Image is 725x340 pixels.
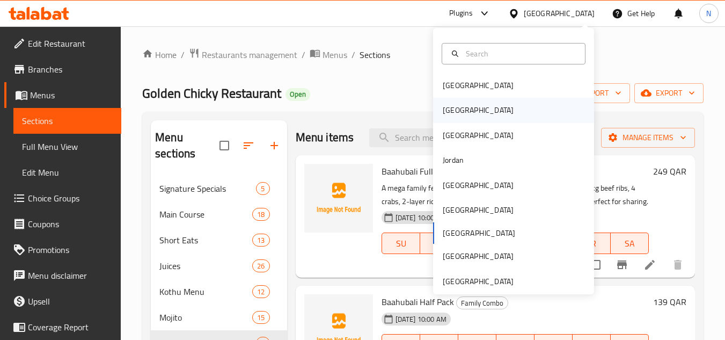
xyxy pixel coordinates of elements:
[252,208,269,221] div: items
[155,129,219,162] h2: Menu sections
[4,56,121,82] a: Branches
[285,90,310,99] span: Open
[189,48,297,62] a: Restaurants management
[391,314,451,324] span: [DATE] 10:00 AM
[151,279,287,305] div: Kothu Menu12
[159,182,256,195] span: Signature Specials
[424,236,454,251] span: MO
[443,104,514,116] div: [GEOGRAPHIC_DATA]
[296,129,354,146] h2: Menu items
[611,233,649,254] button: SA
[252,259,269,272] div: items
[257,184,269,194] span: 5
[601,128,695,148] button: Manage items
[665,252,691,278] button: delete
[443,179,514,191] div: [GEOGRAPHIC_DATA]
[28,269,113,282] span: Menu disclaimer
[304,164,373,233] img: Baahubali Full Combo
[22,114,113,127] span: Sections
[386,236,416,251] span: SU
[443,276,514,287] div: [GEOGRAPHIC_DATA]
[570,86,621,100] span: import
[142,48,704,62] nav: breadcrumb
[382,182,649,208] p: A mega family feast with 1 kg mutton, 1 full chicken, big fish fry, 1 kg beef ribs, 4 crabs, 2-la...
[443,250,514,262] div: [GEOGRAPHIC_DATA]
[142,48,177,61] a: Home
[643,258,656,271] a: Edit menu item
[610,131,686,144] span: Manage items
[456,296,508,309] div: Family Combo
[261,133,287,158] button: Add section
[285,88,310,101] div: Open
[4,31,121,56] a: Edit Restaurant
[28,63,113,76] span: Branches
[28,295,113,308] span: Upsell
[28,321,113,334] span: Coverage Report
[13,108,121,134] a: Sections
[202,48,297,61] span: Restaurants management
[142,81,281,105] span: Golden Chicky Restaurant
[561,83,630,103] button: import
[159,311,252,324] span: Mojito
[584,254,607,276] span: Select to update
[30,89,113,102] span: Menus
[159,208,252,221] span: Main Course
[4,185,121,211] a: Choice Groups
[253,209,269,220] span: 18
[159,259,252,272] span: Juices
[4,211,121,237] a: Coupons
[252,285,269,298] div: items
[360,48,390,61] span: Sections
[609,252,635,278] button: Branch-specific-item
[391,213,451,223] span: [DATE] 10:00 AM
[369,128,496,147] input: search
[449,7,473,20] div: Plugins
[382,233,420,254] button: SU
[524,8,595,19] div: [GEOGRAPHIC_DATA]
[351,48,355,61] li: /
[420,233,458,254] button: MO
[151,227,287,253] div: Short Eats13
[382,294,454,310] span: Baahubali Half Pack
[28,37,113,50] span: Edit Restaurant
[253,235,269,245] span: 13
[253,261,269,271] span: 26
[443,79,514,91] div: [GEOGRAPHIC_DATA]
[615,236,645,251] span: SA
[252,234,269,247] div: items
[4,237,121,263] a: Promotions
[28,192,113,205] span: Choice Groups
[443,129,514,141] div: [GEOGRAPHIC_DATA]
[253,287,269,297] span: 12
[443,204,514,216] div: [GEOGRAPHIC_DATA]
[159,234,252,247] span: Short Eats
[151,253,287,279] div: Juices26
[653,294,686,309] h6: 139 QAR
[4,288,121,314] a: Upsell
[13,160,121,185] a: Edit Menu
[653,164,686,179] h6: 249 QAR
[151,201,287,227] div: Main Course18
[151,176,287,201] div: Signature Specials5
[253,313,269,323] span: 15
[382,163,460,179] span: Baahubali Full Combo
[4,263,121,288] a: Menu disclaimer
[643,86,695,100] span: export
[159,285,252,298] span: Kothu Menu
[302,48,305,61] li: /
[13,134,121,160] a: Full Menu View
[151,305,287,330] div: Mojito15
[4,314,121,340] a: Coverage Report
[213,134,236,157] span: Select all sections
[28,243,113,256] span: Promotions
[443,154,464,166] div: Jordan
[4,82,121,108] a: Menus
[706,8,711,19] span: N
[634,83,704,103] button: export
[323,48,347,61] span: Menus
